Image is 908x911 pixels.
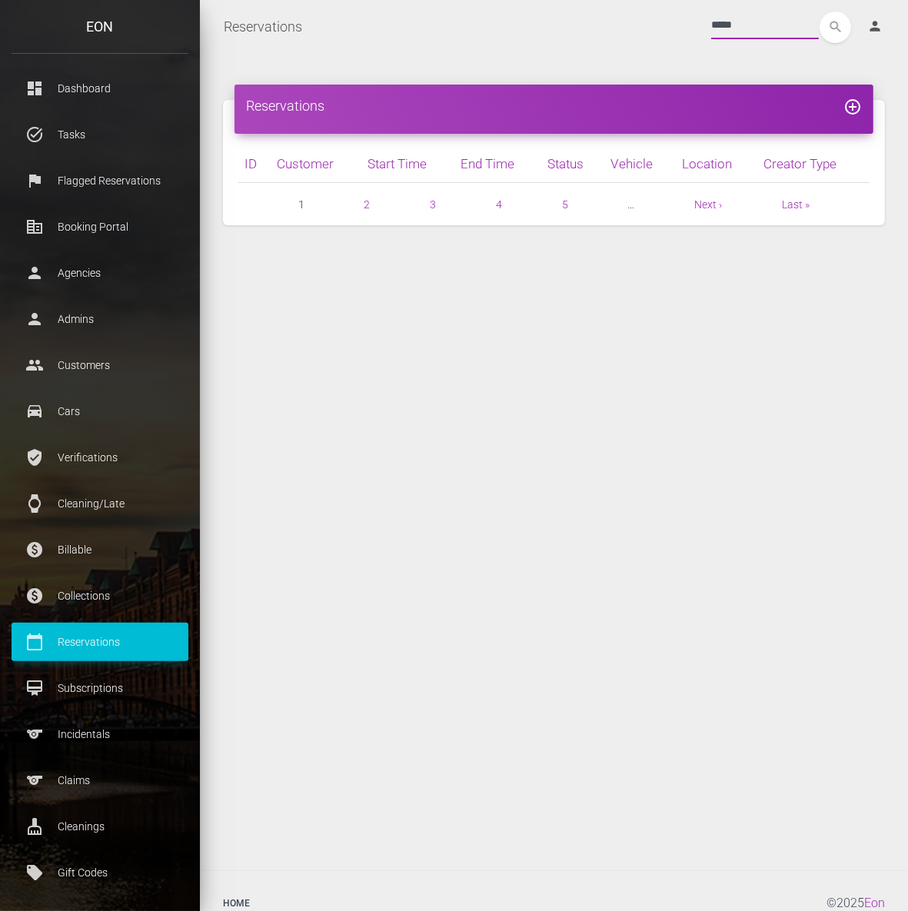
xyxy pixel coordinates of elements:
a: verified_user Verifications [12,438,188,477]
a: person [856,12,896,42]
p: Billable [23,538,177,561]
a: dashboard Dashboard [12,69,188,108]
a: add_circle_outline [843,98,862,114]
a: local_offer Gift Codes [12,853,188,892]
a: person Admins [12,300,188,338]
a: person Agencies [12,254,188,292]
p: Admins [23,308,177,331]
th: End Time [455,145,542,183]
h4: Reservations [246,96,862,115]
a: paid Billable [12,530,188,569]
p: Agencies [23,261,177,284]
button: search [820,12,851,43]
i: person [867,18,883,34]
p: Verifications [23,446,177,469]
a: Next › [694,198,722,211]
th: Vehicle [605,145,677,183]
th: Status [541,145,604,183]
a: 5 [562,198,568,211]
p: Incidentals [23,723,177,746]
a: task_alt Tasks [12,115,188,154]
a: corporate_fare Booking Portal [12,208,188,246]
p: Reservations [23,630,177,653]
span: 1 [298,195,304,214]
th: Start Time [361,145,455,183]
p: Claims [23,769,177,792]
a: 4 [496,198,502,211]
a: flag Flagged Reservations [12,161,188,200]
a: Reservations [224,8,302,46]
p: Cleanings [23,815,177,838]
p: Collections [23,584,177,607]
p: Gift Codes [23,861,177,884]
th: Customer [271,145,361,183]
th: ID [238,145,271,183]
p: Cleaning/Late [23,492,177,515]
a: 3 [430,198,436,211]
i: add_circle_outline [843,98,862,116]
th: Location [677,145,758,183]
th: Creator Type [758,145,870,183]
a: sports Claims [12,761,188,800]
a: cleaning_services Cleanings [12,807,188,846]
p: Booking Portal [23,215,177,238]
p: Tasks [23,123,177,146]
p: Customers [23,354,177,377]
p: Subscriptions [23,677,177,700]
span: … [628,195,635,214]
p: Flagged Reservations [23,169,177,192]
a: watch Cleaning/Late [12,484,188,523]
a: calendar_today Reservations [12,623,188,661]
a: 2 [364,198,371,211]
a: sports Incidentals [12,715,188,753]
a: Last » [782,198,810,211]
a: drive_eta Cars [12,392,188,431]
a: card_membership Subscriptions [12,669,188,707]
nav: pager [238,195,870,214]
p: Dashboard [23,77,177,100]
a: Eon [864,896,885,910]
a: people Customers [12,346,188,384]
p: Cars [23,400,177,423]
a: paid Collections [12,577,188,615]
